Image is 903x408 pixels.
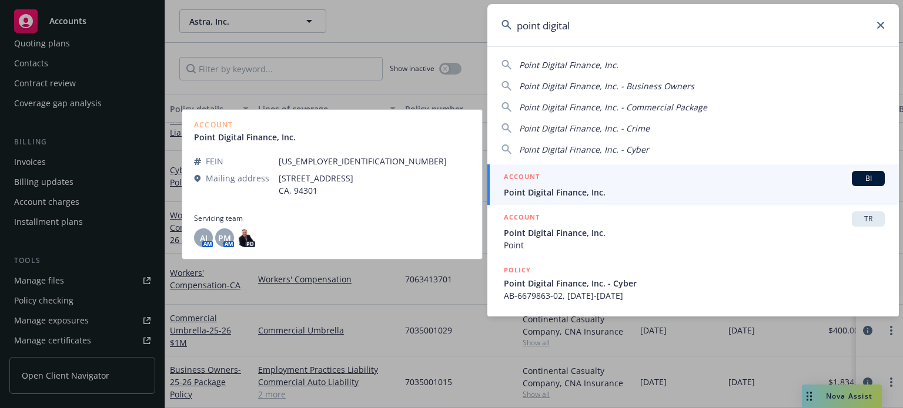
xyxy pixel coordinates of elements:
[504,277,885,289] span: Point Digital Finance, Inc. - Cyber
[504,239,885,251] span: Point
[487,164,899,205] a: ACCOUNTBIPoint Digital Finance, Inc.
[504,186,885,198] span: Point Digital Finance, Inc.
[504,211,540,225] h5: ACCOUNT
[857,173,880,184] span: BI
[519,102,707,113] span: Point Digital Finance, Inc. - Commercial Package
[504,227,885,239] span: Point Digital Finance, Inc.
[519,144,649,155] span: Point Digital Finance, Inc. - Cyber
[519,59,618,70] span: Point Digital Finance, Inc.
[519,80,694,92] span: Point Digital Finance, Inc. - Business Owners
[504,264,531,276] h5: POLICY
[504,171,540,185] h5: ACCOUNT
[519,123,650,134] span: Point Digital Finance, Inc. - Crime
[487,205,899,258] a: ACCOUNTTRPoint Digital Finance, Inc.Point
[487,4,899,46] input: Search...
[857,214,880,224] span: TR
[487,258,899,308] a: POLICYPoint Digital Finance, Inc. - CyberAB-6679863-02, [DATE]-[DATE]
[487,308,899,359] a: POLICY
[504,315,531,326] h5: POLICY
[504,289,885,302] span: AB-6679863-02, [DATE]-[DATE]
